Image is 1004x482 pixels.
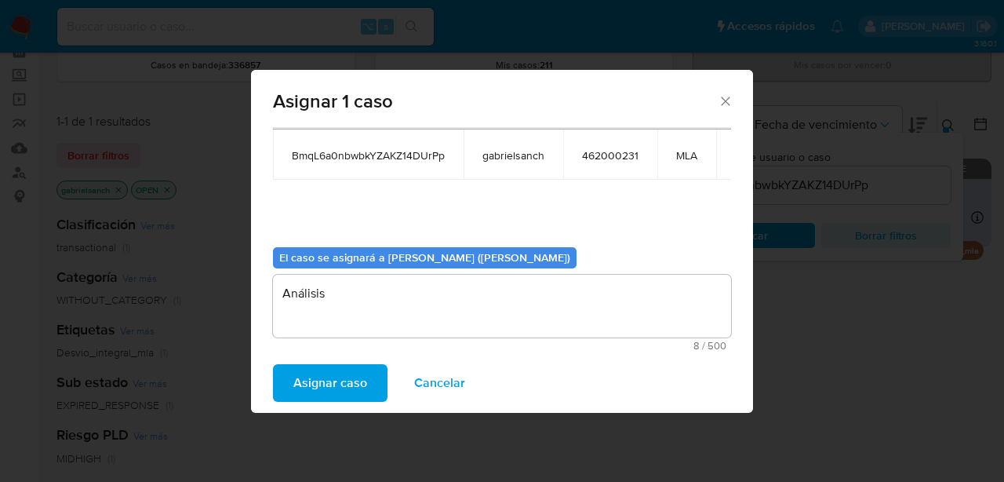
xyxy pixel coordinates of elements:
button: Cancelar [394,364,486,402]
b: El caso se asignará a [PERSON_NAME] ([PERSON_NAME]) [279,250,570,265]
span: BmqL6a0nbwbkYZAKZ14DUrPp [292,148,445,162]
button: Cerrar ventana [718,93,732,108]
span: 462000231 [582,148,638,162]
span: MLA [676,148,697,162]
span: Máximo 500 caracteres [278,341,726,351]
button: Asignar caso [273,364,387,402]
div: assign-modal [251,70,753,413]
span: Cancelar [414,366,465,400]
span: gabrielsanch [482,148,544,162]
span: Asignar caso [293,366,367,400]
textarea: Análisis [273,275,731,338]
span: Asignar 1 caso [273,92,718,111]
